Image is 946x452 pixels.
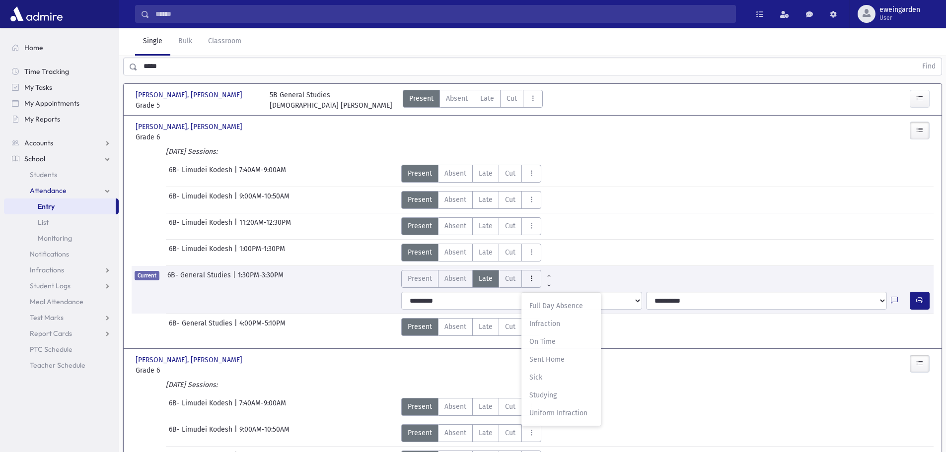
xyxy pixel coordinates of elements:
[446,93,468,104] span: Absent
[444,221,466,231] span: Absent
[239,318,286,336] span: 4:00PM-5:10PM
[529,354,593,365] span: Sent Home
[4,198,116,214] a: Entry
[505,428,515,438] span: Cut
[149,5,735,23] input: Search
[4,246,119,262] a: Notifications
[401,244,541,261] div: AttTypes
[916,58,942,75] button: Find
[169,217,234,235] span: 6B- Limudei Kodesh
[4,167,119,183] a: Students
[505,273,515,284] span: Cut
[529,408,593,418] span: Uniform Infraction
[233,270,238,288] span: |
[479,322,493,332] span: Late
[234,244,239,261] span: |
[24,99,79,108] span: My Appointments
[136,100,260,111] span: Grade 5
[4,310,119,325] a: Test Marks
[444,247,466,258] span: Absent
[167,270,233,288] span: 6B- General Studies
[30,313,64,322] span: Test Marks
[4,79,119,95] a: My Tasks
[169,318,234,336] span: 6B- General Studies
[24,83,52,92] span: My Tasks
[4,183,119,198] a: Attendance
[529,319,593,329] span: Infraction
[408,221,432,231] span: Present
[529,372,593,383] span: Sick
[169,244,234,261] span: 6B- Limudei Kodesh
[505,247,515,258] span: Cut
[136,365,260,376] span: Grade 6
[270,90,392,111] div: 5B General Studies [DEMOGRAPHIC_DATA] [PERSON_NAME]
[4,135,119,151] a: Accounts
[166,147,218,156] i: [DATE] Sessions:
[239,244,285,261] span: 1:00PM-1:30PM
[480,93,494,104] span: Late
[234,165,239,183] span: |
[24,67,69,76] span: Time Tracking
[408,273,432,284] span: Present
[24,115,60,124] span: My Reports
[479,247,493,258] span: Late
[401,270,557,288] div: AttTypes
[401,217,541,235] div: AttTypes
[401,165,541,183] div: AttTypes
[234,191,239,209] span: |
[169,191,234,209] span: 6B- Limudei Kodesh
[30,345,73,354] span: PTC Schedule
[38,234,72,243] span: Monitoring
[444,168,466,179] span: Absent
[4,111,119,127] a: My Reports
[505,168,515,179] span: Cut
[4,278,119,294] a: Student Logs
[529,336,593,347] span: On Time
[408,401,432,412] span: Present
[38,202,55,211] span: Entry
[238,270,284,288] span: 1:30PM-3:30PM
[30,297,83,306] span: Meal Attendance
[403,90,543,111] div: AttTypes
[444,273,466,284] span: Absent
[444,194,466,205] span: Absent
[24,154,45,163] span: School
[4,357,119,373] a: Teacher Schedule
[401,191,541,209] div: AttTypes
[234,318,239,336] span: |
[479,428,493,438] span: Late
[4,262,119,278] a: Infractions
[136,132,260,142] span: Grade 6
[200,28,249,56] a: Classroom
[505,322,515,332] span: Cut
[479,273,493,284] span: Late
[30,329,72,338] span: Report Cards
[479,221,493,231] span: Late
[234,217,239,235] span: |
[8,4,65,24] img: AdmirePro
[401,318,541,336] div: AttTypes
[408,247,432,258] span: Present
[505,221,515,231] span: Cut
[234,398,239,416] span: |
[135,28,170,56] a: Single
[529,390,593,400] span: Studying
[505,194,515,205] span: Cut
[541,278,557,286] a: All Later
[234,424,239,442] span: |
[401,424,541,442] div: AttTypes
[408,322,432,332] span: Present
[4,294,119,310] a: Meal Attendance
[24,138,53,147] span: Accounts
[170,28,200,56] a: Bulk
[4,64,119,79] a: Time Tracking
[479,194,493,205] span: Late
[239,398,286,416] span: 7:40AM-9:00AM
[239,424,290,442] span: 9:00AM-10:50AM
[30,250,69,258] span: Notifications
[239,191,290,209] span: 9:00AM-10:50AM
[408,428,432,438] span: Present
[507,93,517,104] span: Cut
[24,43,43,52] span: Home
[30,281,71,290] span: Student Logs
